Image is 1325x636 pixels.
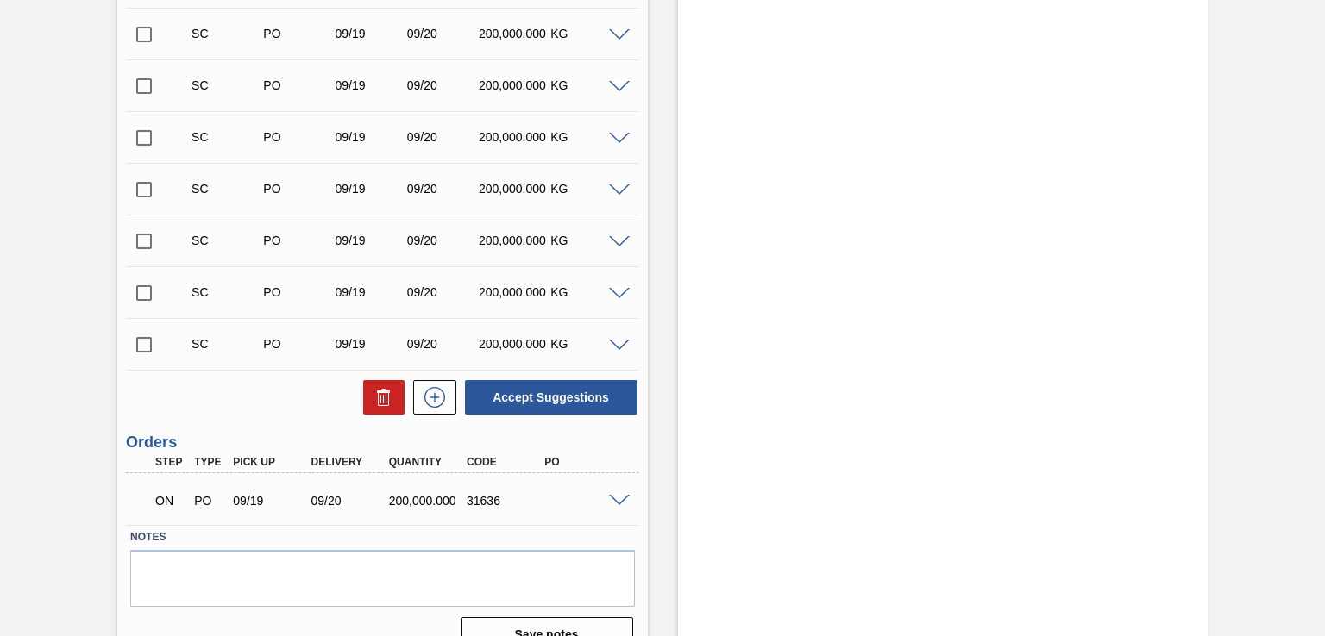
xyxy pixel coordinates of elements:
[403,285,481,299] div: 09/20/2025
[187,234,266,247] div: Suggestion Created
[151,456,190,468] div: Step
[474,337,553,351] div: 200,000.000
[259,78,337,92] div: Purchase order
[546,337,625,351] div: KG
[307,494,392,508] div: 09/20/2025
[259,130,337,144] div: Purchase order
[546,130,625,144] div: KG
[540,456,625,468] div: PO
[331,182,410,196] div: 09/19/2025
[259,337,337,351] div: Purchase order
[187,285,266,299] div: Suggestion Created
[546,285,625,299] div: KG
[259,234,337,247] div: Purchase order
[331,337,410,351] div: 09/19/2025
[130,525,634,550] label: Notes
[126,433,638,452] h3: Orders
[403,337,481,351] div: 09/20/2025
[474,27,553,41] div: 200,000.000
[403,27,481,41] div: 09/20/2025
[465,380,637,415] button: Accept Suggestions
[474,285,553,299] div: 200,000.000
[546,182,625,196] div: KG
[187,182,266,196] div: Suggestion Created
[546,27,625,41] div: KG
[546,234,625,247] div: KG
[151,482,190,520] div: Negotiating Order
[331,27,410,41] div: 09/19/2025
[462,494,548,508] div: 31636
[229,494,314,508] div: 09/19/2025
[259,285,337,299] div: Purchase order
[190,494,229,508] div: Purchase order
[331,78,410,92] div: 09/19/2025
[474,78,553,92] div: 200,000.000
[331,234,410,247] div: 09/19/2025
[187,337,266,351] div: Suggestion Created
[307,456,392,468] div: Delivery
[403,182,481,196] div: 09/20/2025
[474,130,553,144] div: 200,000.000
[462,456,548,468] div: Code
[403,234,481,247] div: 09/20/2025
[187,130,266,144] div: Suggestion Created
[456,378,639,416] div: Accept Suggestions
[385,494,470,508] div: 200,000.000
[546,78,625,92] div: KG
[474,182,553,196] div: 200,000.000
[331,285,410,299] div: 09/19/2025
[355,380,405,415] div: Delete Suggestions
[405,380,456,415] div: New suggestion
[403,78,481,92] div: 09/20/2025
[385,456,470,468] div: Quantity
[155,494,185,508] p: ON
[474,234,553,247] div: 200,000.000
[259,27,337,41] div: Purchase order
[190,456,229,468] div: Type
[259,182,337,196] div: Purchase order
[187,27,266,41] div: Suggestion Created
[331,130,410,144] div: 09/19/2025
[403,130,481,144] div: 09/20/2025
[187,78,266,92] div: Suggestion Created
[229,456,314,468] div: Pick up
